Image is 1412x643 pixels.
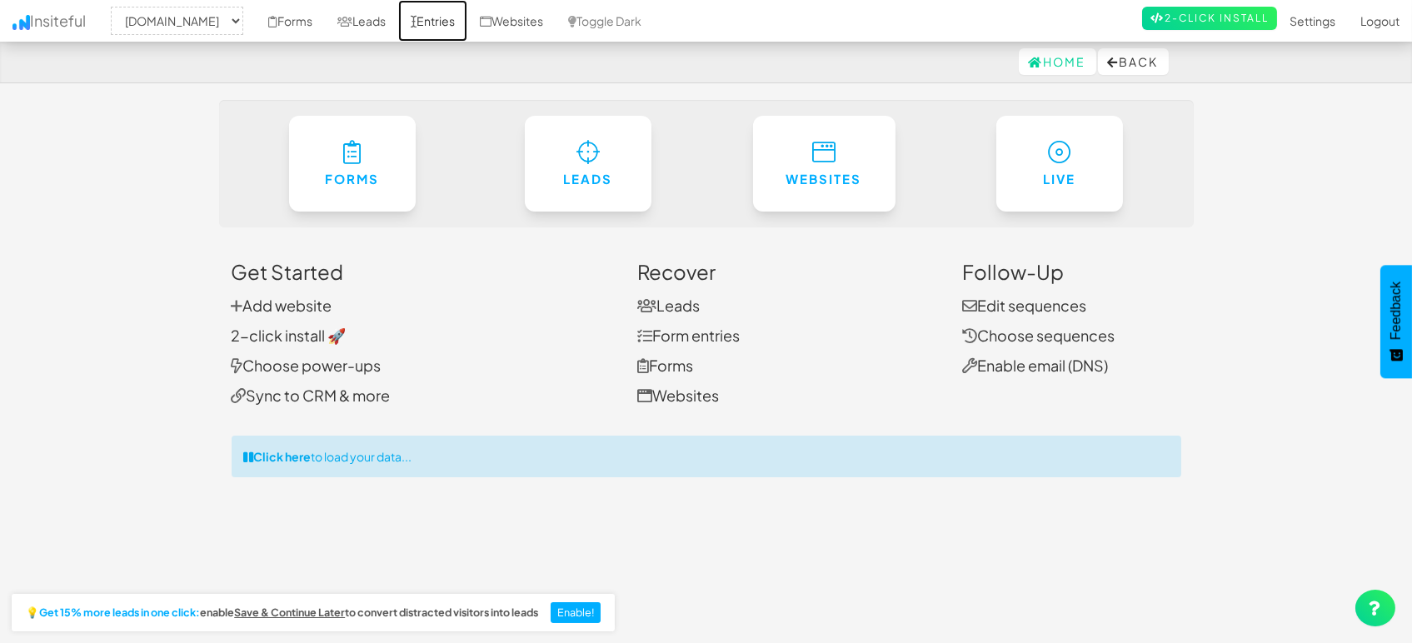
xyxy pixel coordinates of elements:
a: Leads [637,296,700,315]
a: Choose sequences [962,326,1115,345]
button: Enable! [551,602,601,624]
a: 2-Click Install [1142,7,1277,30]
button: Feedback - Show survey [1380,265,1412,378]
strong: Get 15% more leads in one click: [39,607,200,619]
a: Leads [525,116,651,212]
a: Sync to CRM & more [232,386,391,405]
a: 2-click install 🚀 [232,326,347,345]
img: icon.png [12,15,30,30]
button: Back [1098,48,1169,75]
a: Choose power-ups [232,356,382,375]
h3: Recover [637,261,937,282]
div: to load your data... [232,436,1181,477]
a: Live [996,116,1123,212]
h6: Leads [558,172,618,187]
strong: Click here [254,449,312,464]
a: Form entries [637,326,740,345]
h6: Forms [322,172,382,187]
a: Edit sequences [962,296,1086,315]
h6: Live [1030,172,1090,187]
h2: 💡 enable to convert distracted visitors into leads [26,607,538,619]
h6: Websites [786,172,862,187]
a: Home [1019,48,1096,75]
u: Save & Continue Later [234,606,345,619]
a: Websites [753,116,896,212]
a: Websites [637,386,719,405]
a: Forms [637,356,693,375]
a: Forms [289,116,416,212]
a: Add website [232,296,332,315]
a: Enable email (DNS) [962,356,1108,375]
a: Save & Continue Later [234,607,345,619]
h3: Follow-Up [962,261,1181,282]
span: Feedback [1389,282,1404,340]
h3: Get Started [232,261,613,282]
